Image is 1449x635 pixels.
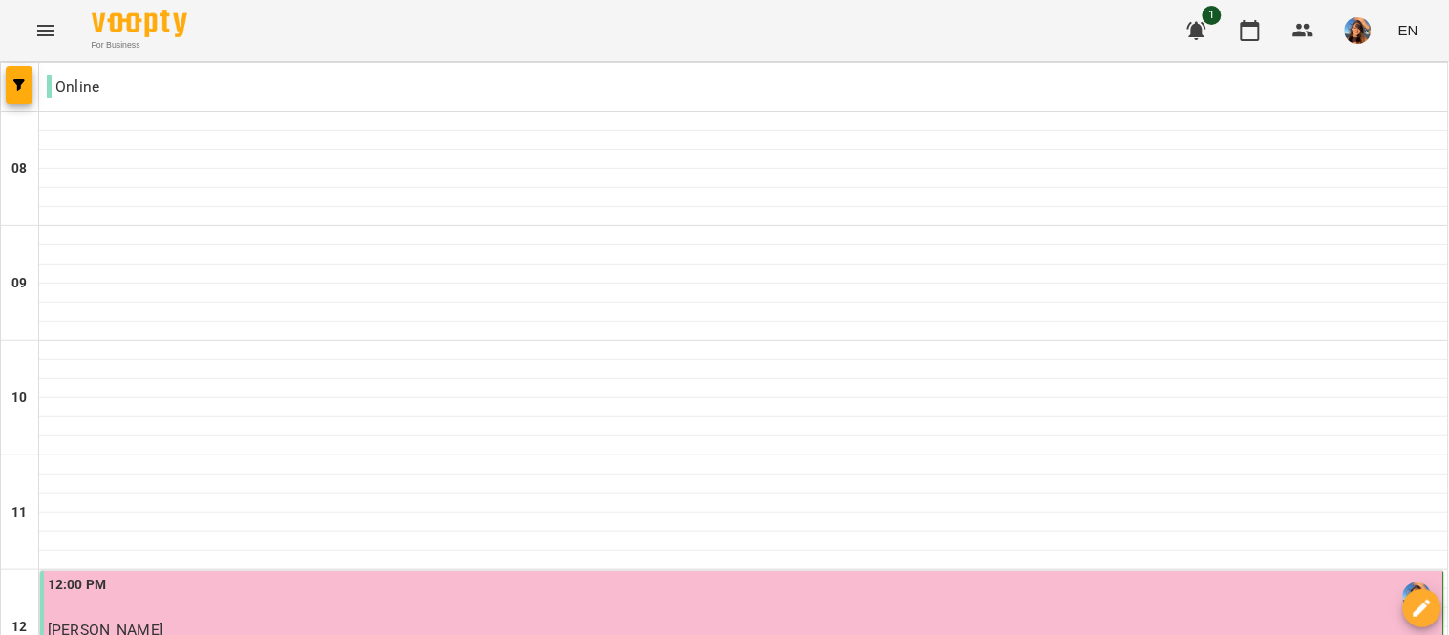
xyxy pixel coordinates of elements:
h6: 09 [11,273,27,294]
label: 12:00 PM [48,575,106,596]
button: Menu [23,8,69,53]
img: Вербова Єлизавета Сергіївна (а) [1403,582,1432,611]
button: EN [1391,12,1426,48]
span: EN [1398,20,1418,40]
h6: 10 [11,388,27,409]
span: 1 [1203,6,1222,25]
img: a3cfe7ef423bcf5e9dc77126c78d7dbf.jpg [1345,17,1372,44]
span: For Business [92,39,187,52]
img: Voopty Logo [92,10,187,37]
h6: 11 [11,502,27,523]
p: Online [47,75,99,98]
h6: 08 [11,159,27,180]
